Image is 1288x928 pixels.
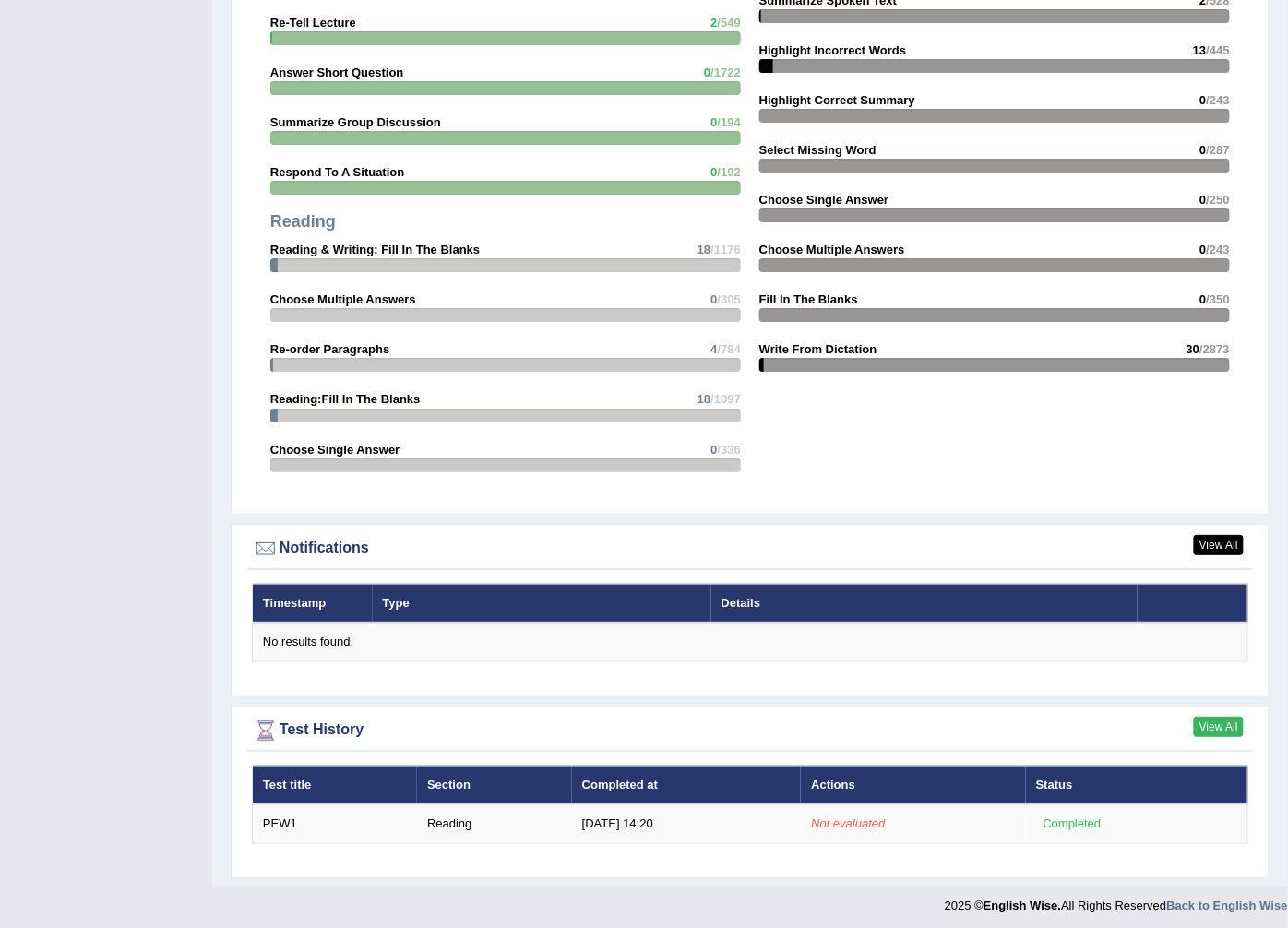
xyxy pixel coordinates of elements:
[417,766,572,804] th: Section
[1194,717,1244,737] a: View All
[1207,93,1230,107] span: /243
[270,342,389,356] strong: Re-order Paragraphs
[252,535,1248,563] div: Notifications
[759,93,915,107] strong: Highlight Correct Summary
[253,804,418,843] td: PEW1
[711,584,1138,623] th: Details
[718,165,741,179] span: /192
[572,804,802,843] td: [DATE] 14:20
[698,392,710,406] span: 18
[1207,193,1230,207] span: /250
[704,65,710,79] span: 0
[270,243,480,256] strong: Reading & Writing: Fill In The Blanks
[710,392,741,406] span: /1097
[1207,292,1230,306] span: /350
[710,443,717,457] span: 0
[811,816,885,830] em: Not evaluated
[1199,193,1206,207] span: 0
[1207,43,1230,57] span: /445
[252,717,1248,744] div: Test History
[1187,342,1199,356] span: 30
[759,43,906,57] strong: Highlight Incorrect Words
[710,16,717,30] span: 2
[1199,143,1206,157] span: 0
[984,898,1061,912] strong: English Wise.
[1193,43,1206,57] span: 13
[759,243,905,256] strong: Choose Multiple Answers
[263,634,1237,651] div: No results found.
[710,65,741,79] span: /1722
[759,143,877,157] strong: Select Missing Word
[1194,535,1244,555] a: View All
[1199,292,1206,306] span: 0
[698,243,710,256] span: 18
[945,887,1288,914] div: 2025 © All Rights Reserved
[270,392,421,406] strong: Reading:Fill In The Blanks
[1036,815,1108,834] div: Completed
[270,16,356,30] strong: Re-Tell Lecture
[710,115,717,129] span: 0
[801,766,1026,804] th: Actions
[417,804,572,843] td: Reading
[710,165,717,179] span: 0
[718,342,741,356] span: /784
[253,584,373,623] th: Timestamp
[373,584,711,623] th: Type
[270,443,400,457] strong: Choose Single Answer
[1207,143,1230,157] span: /287
[718,16,741,30] span: /549
[1026,766,1248,804] th: Status
[718,443,741,457] span: /336
[270,292,416,306] strong: Choose Multiple Answers
[710,342,717,356] span: 4
[270,212,336,231] strong: Reading
[1199,342,1230,356] span: /2873
[270,115,441,129] strong: Summarize Group Discussion
[1199,243,1206,256] span: 0
[759,342,877,356] strong: Write From Dictation
[759,193,888,207] strong: Choose Single Answer
[270,65,403,79] strong: Answer Short Question
[572,766,802,804] th: Completed at
[270,165,404,179] strong: Respond To A Situation
[253,766,418,804] th: Test title
[1207,243,1230,256] span: /243
[1167,898,1288,912] a: Back to English Wise
[710,243,741,256] span: /1176
[710,292,717,306] span: 0
[718,115,741,129] span: /194
[1199,93,1206,107] span: 0
[718,292,741,306] span: /305
[759,292,858,306] strong: Fill In The Blanks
